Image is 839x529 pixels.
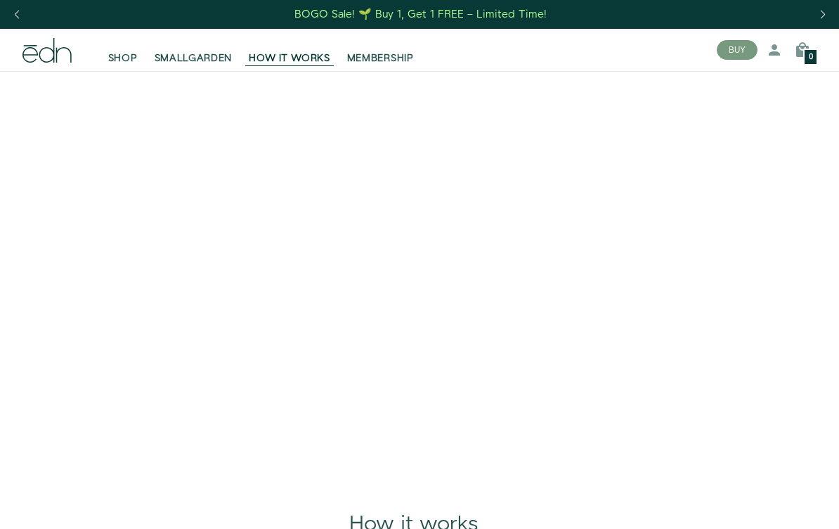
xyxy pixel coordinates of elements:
[100,34,146,65] a: SHOP
[240,34,338,65] a: HOW IT WORKS
[155,51,233,65] span: SMALLGARDEN
[809,53,813,61] span: 0
[294,4,549,25] a: BOGO Sale! 🌱 Buy 1, Get 1 FREE – Limited Time!
[294,7,547,22] div: BOGO Sale! 🌱 Buy 1, Get 1 FREE – Limited Time!
[146,34,241,65] a: SMALLGARDEN
[726,487,825,522] iframe: Opens a widget where you can find more information
[108,51,138,65] span: SHOP
[339,34,422,65] a: MEMBERSHIP
[347,51,414,65] span: MEMBERSHIP
[249,51,330,65] span: HOW IT WORKS
[717,40,757,60] button: BUY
